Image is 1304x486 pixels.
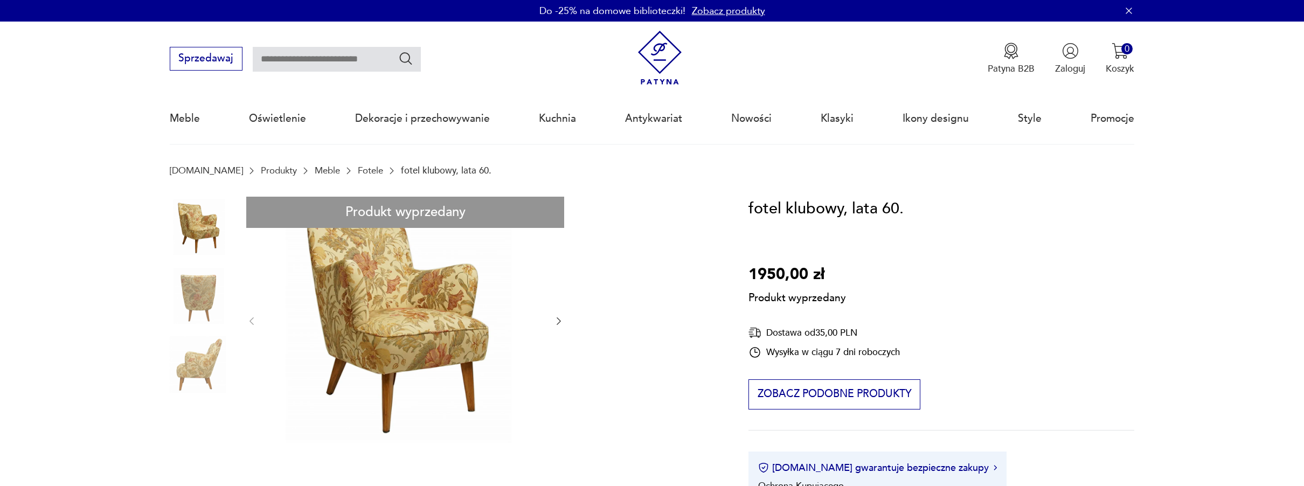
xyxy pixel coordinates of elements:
div: Dostawa od 35,00 PLN [748,326,900,339]
button: 0Koszyk [1106,43,1134,75]
p: fotel klubowy, lata 60. [401,165,491,176]
p: 1950,00 zł [748,262,846,287]
p: Koszyk [1106,63,1134,75]
a: Promocje [1091,94,1134,143]
a: Nowości [731,94,772,143]
a: Produkty [261,165,297,176]
a: Oświetlenie [249,94,306,143]
p: Produkt wyprzedany [748,287,846,306]
a: Fotele [358,165,383,176]
a: Zobacz produkty [692,4,765,18]
img: Ikona medalu [1003,43,1019,59]
a: Kuchnia [539,94,576,143]
button: Szukaj [398,51,414,66]
a: Style [1018,94,1042,143]
p: Patyna B2B [988,63,1035,75]
a: Ikona medaluPatyna B2B [988,43,1035,75]
p: Do -25% na domowe biblioteczki! [539,4,685,18]
img: Ikonka użytkownika [1062,43,1079,59]
a: Ikony designu [903,94,969,143]
img: Patyna - sklep z meblami i dekoracjami vintage [633,31,687,85]
a: [DOMAIN_NAME] [170,165,243,176]
button: [DOMAIN_NAME] gwarantuje bezpieczne zakupy [758,461,997,475]
button: Zobacz podobne produkty [748,379,920,409]
h1: fotel klubowy, lata 60. [748,197,904,221]
button: Zaloguj [1055,43,1085,75]
a: Dekoracje i przechowywanie [355,94,490,143]
a: Antykwariat [625,94,682,143]
img: Ikona dostawy [748,326,761,339]
button: Sprzedawaj [170,47,242,71]
p: Zaloguj [1055,63,1085,75]
img: Ikona strzałki w prawo [994,465,997,470]
img: Ikona koszyka [1112,43,1128,59]
a: Sprzedawaj [170,55,242,64]
img: Ikona certyfikatu [758,462,769,473]
a: Klasyki [821,94,854,143]
button: Patyna B2B [988,43,1035,75]
div: 0 [1121,43,1133,54]
a: Meble [315,165,340,176]
a: Meble [170,94,200,143]
div: Wysyłka w ciągu 7 dni roboczych [748,346,900,359]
